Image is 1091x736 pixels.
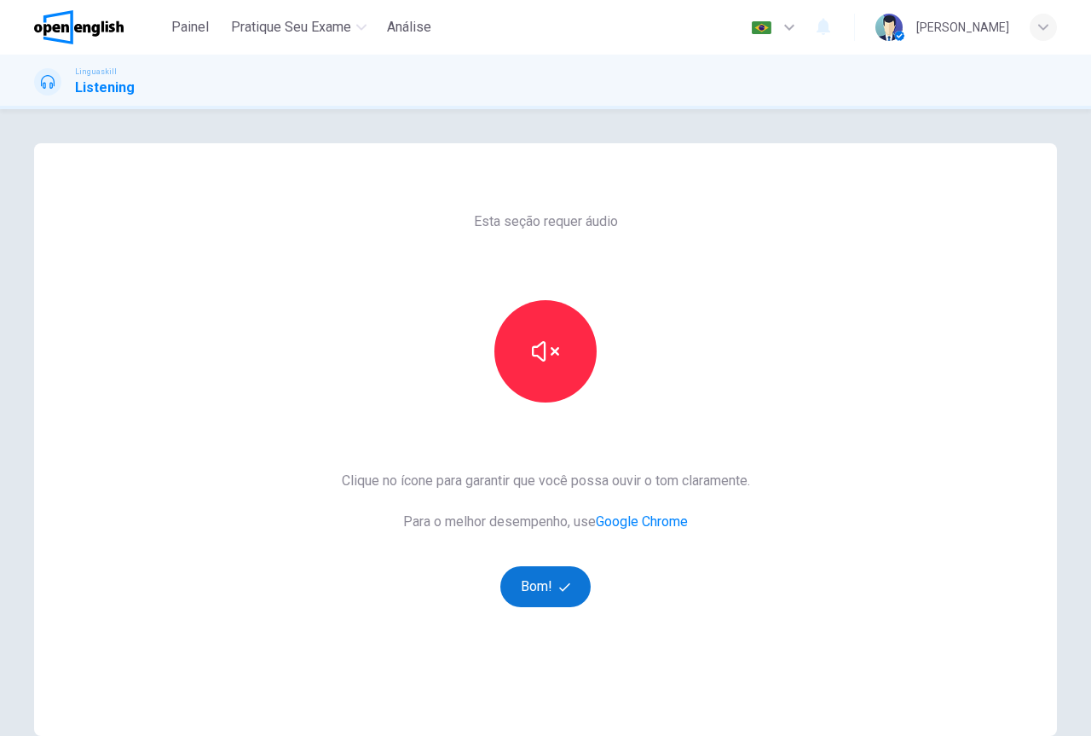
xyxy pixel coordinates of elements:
[75,78,135,98] h1: Listening
[500,566,592,607] button: Bom!
[342,512,750,532] span: Para o melhor desempenho, use
[474,212,618,232] span: Esta seção requer áudio
[231,17,351,38] span: Pratique seu exame
[171,17,209,38] span: Painel
[596,513,688,530] a: Google Chrome
[875,14,903,41] img: Profile picture
[380,12,438,43] button: Análise
[75,66,117,78] span: Linguaskill
[34,10,163,44] a: OpenEnglish logo
[34,10,124,44] img: OpenEnglish logo
[163,12,217,43] button: Painel
[342,471,750,491] span: Clique no ícone para garantir que você possa ouvir o tom claramente.
[751,21,772,34] img: pt
[387,17,431,38] span: Análise
[224,12,373,43] button: Pratique seu exame
[916,17,1009,38] div: [PERSON_NAME]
